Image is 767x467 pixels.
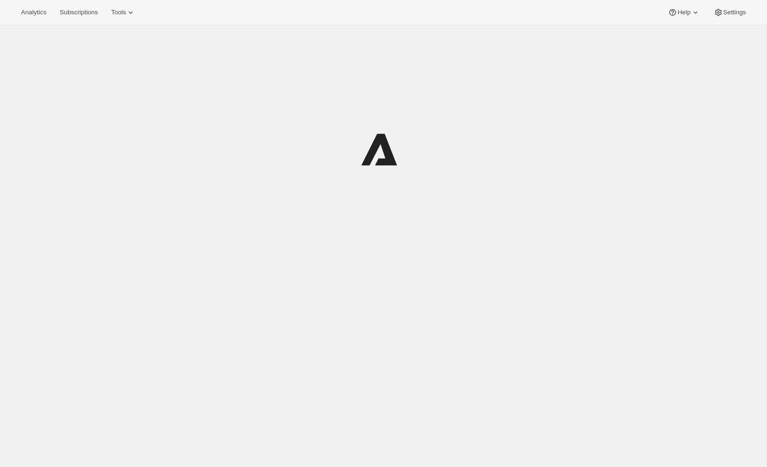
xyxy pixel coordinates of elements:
button: Tools [105,6,141,19]
button: Settings [708,6,752,19]
span: Subscriptions [60,9,98,16]
button: Analytics [15,6,52,19]
span: Tools [111,9,126,16]
button: Help [662,6,706,19]
span: Help [677,9,690,16]
span: Analytics [21,9,46,16]
button: Subscriptions [54,6,103,19]
span: Settings [723,9,746,16]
